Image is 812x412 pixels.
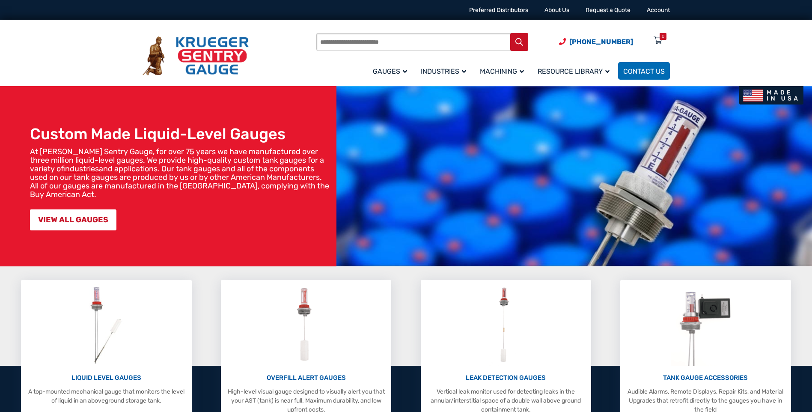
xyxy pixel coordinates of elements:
[739,86,803,104] img: Made In USA
[287,284,325,366] img: Overfill Alert Gauges
[416,61,475,81] a: Industries
[425,373,587,383] p: LEAK DETECTION GAUGES
[618,62,670,80] a: Contact Us
[532,61,618,81] a: Resource Library
[373,67,407,75] span: Gauges
[83,284,129,366] img: Liquid Level Gauges
[662,33,664,40] div: 0
[569,38,633,46] span: [PHONE_NUMBER]
[225,373,387,383] p: OVERFILL ALERT GAUGES
[25,387,187,405] p: A top-mounted mechanical gauge that monitors the level of liquid in an aboveground storage tank.
[143,36,249,76] img: Krueger Sentry Gauge
[671,284,740,366] img: Tank Gauge Accessories
[625,373,786,383] p: TANK GAUGE ACCESSORIES
[475,61,532,81] a: Machining
[65,164,99,173] a: industries
[421,67,466,75] span: Industries
[586,6,631,14] a: Request a Quote
[538,67,610,75] span: Resource Library
[559,36,633,47] a: Phone Number (920) 434-8860
[623,67,665,75] span: Contact Us
[480,67,524,75] span: Machining
[544,6,569,14] a: About Us
[30,209,116,230] a: VIEW ALL GAUGES
[489,284,523,366] img: Leak Detection Gauges
[647,6,670,14] a: Account
[469,6,528,14] a: Preferred Distributors
[30,125,332,143] h1: Custom Made Liquid-Level Gauges
[25,373,187,383] p: LIQUID LEVEL GAUGES
[368,61,416,81] a: Gauges
[30,147,332,199] p: At [PERSON_NAME] Sentry Gauge, for over 75 years we have manufactured over three million liquid-l...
